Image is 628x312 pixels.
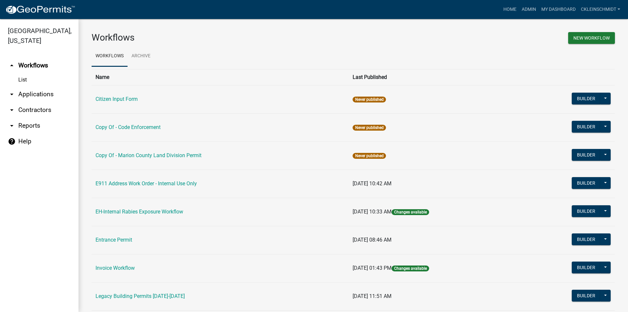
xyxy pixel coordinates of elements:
a: Entrance Permit [96,237,132,243]
span: [DATE] 01:43 PM [353,265,392,271]
a: Legacy Building Permits [DATE]-[DATE] [96,293,185,299]
h3: Workflows [92,32,348,43]
button: Builder [572,149,601,161]
th: Last Published [349,69,519,85]
span: Never published [353,153,386,159]
i: arrow_drop_down [8,90,16,98]
i: help [8,138,16,145]
a: Citizen Input Form [96,96,138,102]
a: Archive [128,46,154,67]
a: ckleinschmidt [578,3,623,16]
button: Builder [572,233,601,245]
button: Builder [572,262,601,273]
a: Copy Of - Marion County Land Division Permit [96,152,201,158]
span: [DATE] 10:33 AM [353,209,392,215]
a: Home [501,3,519,16]
span: [DATE] 10:42 AM [353,180,392,187]
a: Workflows [92,46,128,67]
i: arrow_drop_down [8,106,16,114]
span: Never published [353,97,386,102]
button: Builder [572,290,601,302]
i: arrow_drop_down [8,122,16,130]
span: Changes available [392,209,429,215]
button: New Workflow [568,32,615,44]
button: Builder [572,205,601,217]
span: Changes available [392,266,429,271]
a: My Dashboard [539,3,578,16]
a: E911 Address Work Order - Internal Use Only [96,180,197,187]
a: Invoice Workflow [96,265,135,271]
button: Builder [572,121,601,133]
span: [DATE] 08:46 AM [353,237,392,243]
a: Copy Of - Code Enforcement [96,124,161,130]
span: Never published [353,125,386,131]
button: Builder [572,93,601,104]
a: Admin [519,3,539,16]
th: Name [92,69,349,85]
button: Builder [572,177,601,189]
i: arrow_drop_up [8,62,16,69]
a: EH-Internal Rabies Exposure Workflow [96,209,183,215]
span: [DATE] 11:51 AM [353,293,392,299]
